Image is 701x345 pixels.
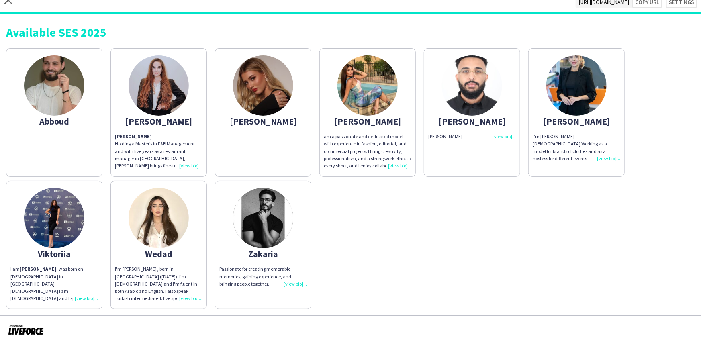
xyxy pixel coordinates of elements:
[533,118,620,125] div: [PERSON_NAME]
[6,26,695,38] div: Available SES 2025
[24,55,84,116] img: thumb-67471d0de8fe8.jpeg
[533,133,620,162] div: I’m [PERSON_NAME] [DEMOGRAPHIC_DATA] Working as a model for brands of clothes and as a hostess fo...
[219,118,307,125] div: [PERSON_NAME]
[10,118,98,125] div: Abboud
[115,118,202,125] div: [PERSON_NAME]
[8,324,44,335] img: Powered by Liveforce
[115,133,152,139] strong: [PERSON_NAME]
[324,133,411,169] div: am a passionate and dedicated model with experience in fashion, editorial, and commercial project...
[129,55,189,116] img: thumb-66b15b8596681.jpeg
[442,55,502,116] img: thumb-68aafad417804.jpeg
[546,55,607,116] img: thumb-66e952d035012.jpeg
[115,133,202,169] p: Holding a Master’s in F&B Management and with five years as a restaurant manager in [GEOGRAPHIC_D...
[10,265,98,302] div: , was born on [DEMOGRAPHIC_DATA] in [GEOGRAPHIC_DATA],[DEMOGRAPHIC_DATA] I am [DEMOGRAPHIC_DATA] ...
[324,118,411,125] div: [PERSON_NAME]
[428,133,516,140] div: [PERSON_NAME]
[129,188,189,248] img: thumb-66b1e8f8832d0.jpeg
[233,188,293,248] img: thumb-68584455e8773.jpeg
[337,55,398,116] img: thumb-6836b71314b43.jpeg
[428,118,516,125] div: [PERSON_NAME]
[10,250,98,257] div: Viktoriia
[115,265,202,302] div: I'm [PERSON_NAME] , born in [GEOGRAPHIC_DATA] ([DATE]). I'm [DEMOGRAPHIC_DATA] and I'm fluent in ...
[115,250,202,257] div: Wedad
[20,266,57,272] b: [PERSON_NAME]
[219,250,307,257] div: Zakaria
[10,266,20,272] span: I am
[24,188,84,248] img: thumb-962a1663-a474-47b5-a859-d52b7805cf3c.jpg
[233,55,293,116] img: thumb-63c2ec5856aa2.jpeg
[219,265,307,288] div: Passionate for creating memorable memories, gaining experience, and bringing people together.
